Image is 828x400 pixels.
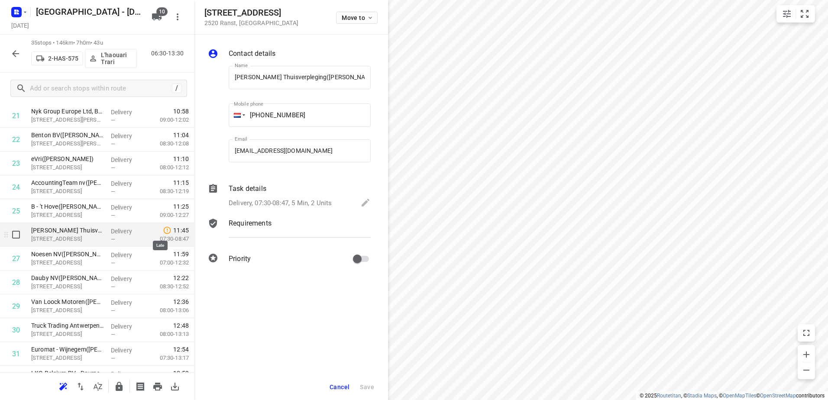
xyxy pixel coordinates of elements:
[12,183,20,191] div: 24
[111,307,115,314] span: —
[111,203,143,212] p: Delivery
[31,330,104,339] p: Bijkhoevelaan 6, Wijnegem
[173,178,189,187] span: 11:15
[146,330,189,339] p: 08:00-13:13
[31,321,104,330] p: Truck Trading Antwerpen(Kris Huysmans)
[156,7,168,16] span: 10
[111,284,115,290] span: —
[101,52,133,65] p: L'haouari Trari
[111,260,115,266] span: —
[111,355,115,361] span: —
[31,131,104,139] p: Benton BV([PERSON_NAME])
[146,163,189,172] p: 08:00-12:12
[229,198,332,208] p: Delivery, 07:30-08:47, 5 Min, 2 Units
[89,382,107,390] span: Sort by time window
[31,202,104,211] p: B - 't Hove(Van De Korput Ellen)
[146,354,189,362] p: 07:30-13:17
[12,207,20,215] div: 25
[173,202,189,211] span: 11:25
[336,12,378,24] button: Move to
[173,274,189,282] span: 12:22
[229,48,275,59] p: Contact details
[111,236,115,242] span: —
[146,235,189,243] p: 07:30-08:47
[31,250,104,258] p: Noesen NV(Regine Deschepper)
[173,321,189,330] span: 12:48
[173,107,189,116] span: 10:58
[173,250,189,258] span: 11:59
[132,382,149,390] span: Print shipping labels
[146,306,189,315] p: 08:00-13:06
[173,155,189,163] span: 11:10
[31,178,104,187] p: AccountingTeam nv(Veronica Duerinck)
[760,393,796,399] a: OpenStreetMap
[12,135,20,144] div: 22
[31,282,104,291] p: [STREET_ADDRESS]
[85,49,137,68] button: L'haouari Trari
[146,211,189,219] p: 09:00-12:27
[111,331,115,338] span: —
[360,197,371,208] svg: Edit
[172,84,181,93] div: /
[31,187,104,196] p: [STREET_ADDRESS]
[166,382,184,390] span: Download route
[111,188,115,195] span: —
[776,5,815,23] div: small contained button group
[111,274,143,283] p: Delivery
[208,48,371,61] div: Contact details
[146,187,189,196] p: 08:30-12:19
[31,258,104,267] p: Nijverheidsstraat 54H, Wommelgem
[173,131,189,139] span: 11:04
[7,226,25,243] span: Select
[229,254,251,264] p: Priority
[229,218,272,229] p: Requirements
[111,298,143,307] p: Delivery
[31,235,104,243] p: Herentalsebaan 22A, Ranst
[31,107,104,116] p: Nyk Group Europe Ltd, Benelux Branche(Christiane Bollen)
[111,165,115,171] span: —
[31,306,104,315] p: Sluizenstraat 105, Schoten
[12,255,20,263] div: 27
[32,5,145,19] h5: Rename
[12,350,20,358] div: 31
[111,141,115,147] span: —
[657,393,681,399] a: Routetitan
[110,378,128,395] button: Lock route
[111,370,143,378] p: Delivery
[229,103,371,127] input: 1 (702) 123-4567
[326,379,353,395] button: Cancel
[208,184,371,210] div: Task detailsDelivery, 07:30-08:47, 5 Min, 2 Units
[146,139,189,148] p: 08:30-12:08
[229,184,266,194] p: Task details
[48,55,78,62] p: 2-HAS-575
[111,108,143,116] p: Delivery
[31,211,104,219] p: [STREET_ADDRESS]
[31,345,104,354] p: Euromat - Wijnegem(Daisy Hoskens)
[778,5,796,23] button: Map settings
[31,297,104,306] p: Van Loock Motoren(Eline Mertens)
[72,382,89,390] span: Reverse route
[31,369,104,377] p: LKQ Belgium BV - Deurne(Ronny Wackenier)
[55,382,72,390] span: Reoptimize route
[148,8,165,26] button: 10
[146,282,189,291] p: 08:30-12:52
[796,5,813,23] button: Fit zoom
[149,382,166,390] span: Print route
[204,19,298,26] p: 2520 Ranst , [GEOGRAPHIC_DATA]
[31,139,104,148] p: Prins Boudewijnlaan 7d, Kontich
[146,258,189,267] p: 07:00-12:32
[31,274,104,282] p: Dauby NV(Patricia Corluy)
[31,226,104,235] p: Stefany Bollens Thuisverpleging(Stefany Bollens)
[208,218,371,244] div: Requirements
[111,117,115,123] span: —
[111,346,143,355] p: Delivery
[111,322,143,331] p: Delivery
[12,278,20,287] div: 28
[173,297,189,306] span: 12:36
[342,14,374,21] span: Move to
[173,345,189,354] span: 12:54
[330,384,349,390] span: Cancel
[8,20,32,30] h5: Project date
[111,227,143,235] p: Delivery
[173,226,189,235] span: 11:45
